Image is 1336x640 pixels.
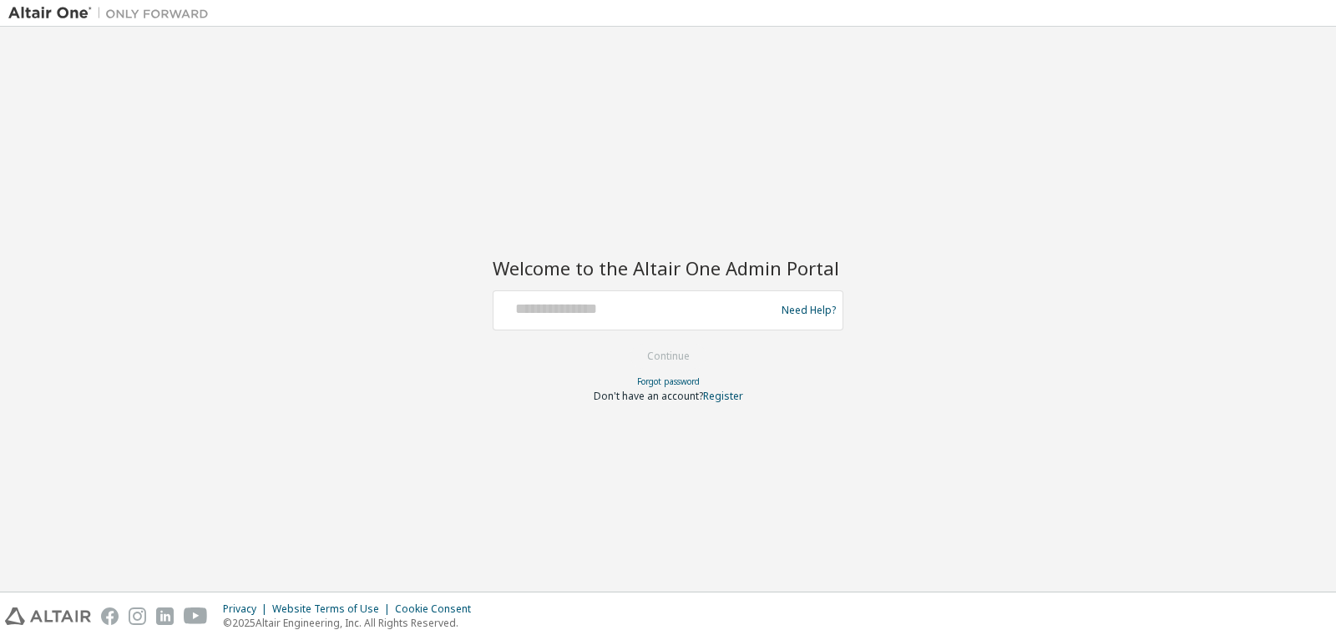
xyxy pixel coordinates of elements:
h2: Welcome to the Altair One Admin Portal [493,256,843,280]
a: Register [703,389,743,403]
img: facebook.svg [101,607,119,625]
img: linkedin.svg [156,607,174,625]
img: youtube.svg [184,607,208,625]
div: Cookie Consent [395,602,481,616]
img: instagram.svg [129,607,146,625]
a: Need Help? [782,310,836,310]
a: Forgot password [637,375,700,387]
img: Altair One [8,5,217,22]
span: Don't have an account? [594,389,703,403]
img: altair_logo.svg [5,607,91,625]
p: © 2025 Altair Engineering, Inc. All Rights Reserved. [223,616,481,630]
div: Privacy [223,602,272,616]
div: Website Terms of Use [272,602,395,616]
